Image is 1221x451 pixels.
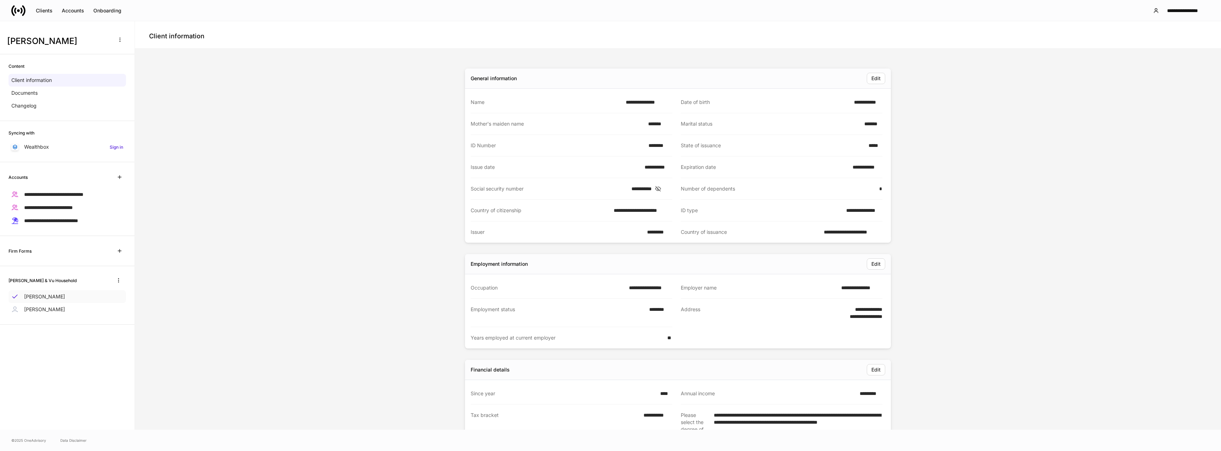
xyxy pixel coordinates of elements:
[62,8,84,13] div: Accounts
[24,143,49,150] p: Wealthbox
[471,164,640,171] div: Issue date
[681,390,855,397] div: Annual income
[681,229,820,236] div: Country of issuance
[471,99,622,106] div: Name
[9,87,126,99] a: Documents
[9,303,126,316] a: [PERSON_NAME]
[60,438,87,443] a: Data Disclaimer
[471,260,528,268] div: Employment information
[9,174,28,181] h6: Accounts
[110,144,123,150] h6: Sign in
[89,5,126,16] button: Onboarding
[871,76,881,81] div: Edit
[471,120,644,127] div: Mother's maiden name
[9,99,126,112] a: Changelog
[681,284,837,291] div: Employer name
[681,207,842,214] div: ID type
[867,258,885,270] button: Edit
[93,8,121,13] div: Onboarding
[471,306,645,320] div: Employment status
[31,5,57,16] button: Clients
[11,77,52,84] p: Client information
[9,248,32,254] h6: Firm Forms
[11,438,46,443] span: © 2025 OneAdvisory
[471,366,510,373] div: Financial details
[471,75,517,82] div: General information
[681,306,831,320] div: Address
[681,99,850,106] div: Date of birth
[11,102,37,109] p: Changelog
[681,120,860,127] div: Marital status
[681,142,864,149] div: State of issuance
[867,364,885,375] button: Edit
[9,74,126,87] a: Client information
[11,89,38,97] p: Documents
[9,290,126,303] a: [PERSON_NAME]
[7,35,110,47] h3: [PERSON_NAME]
[471,390,656,397] div: Since year
[149,32,204,40] h4: Client information
[9,130,34,136] h6: Syncing with
[871,367,881,372] div: Edit
[9,63,24,70] h6: Content
[471,142,644,149] div: ID Number
[9,141,126,153] a: WealthboxSign in
[24,306,65,313] p: [PERSON_NAME]
[36,8,53,13] div: Clients
[867,73,885,84] button: Edit
[471,284,625,291] div: Occupation
[57,5,89,16] button: Accounts
[471,334,663,341] div: Years employed at current employer
[471,207,609,214] div: Country of citizenship
[9,277,77,284] h6: [PERSON_NAME] & Vu Household
[471,185,627,192] div: Social security number
[471,229,643,236] div: Issuer
[681,185,875,192] div: Number of dependents
[871,262,881,266] div: Edit
[24,293,65,300] p: [PERSON_NAME]
[681,164,848,171] div: Expiration date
